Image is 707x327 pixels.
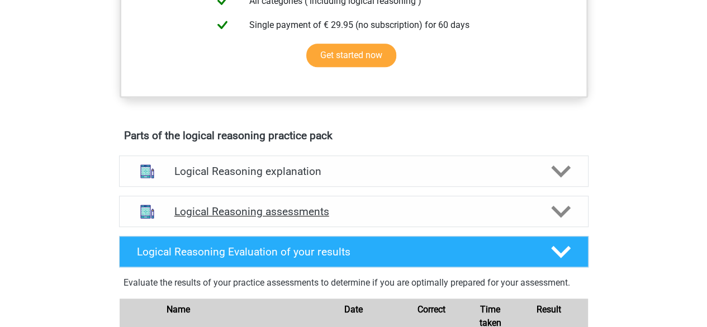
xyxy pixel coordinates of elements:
[124,129,583,142] h4: Parts of the logical reasoning practice pack
[124,276,584,290] p: Evaluate the results of your practice assessments to determine if you are optimally prepared for ...
[174,165,533,178] h4: Logical Reasoning explanation
[115,236,593,267] a: Logical Reasoning Evaluation of your results
[115,155,593,187] a: explanations Logical Reasoning explanation
[133,157,162,186] img: logical reasoning explanations
[306,44,396,67] a: Get started now
[115,196,593,227] a: assessments Logical Reasoning assessments
[133,197,162,226] img: logical reasoning assessments
[174,205,533,218] h4: Logical Reasoning assessments
[137,245,533,258] h4: Logical Reasoning Evaluation of your results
